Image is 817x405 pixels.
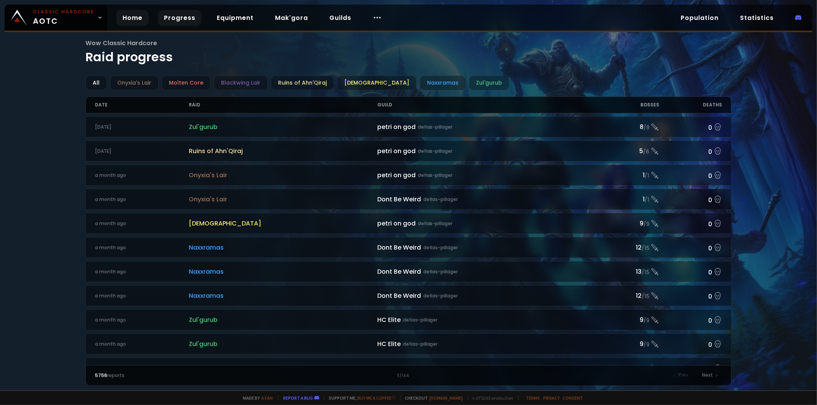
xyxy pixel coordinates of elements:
div: 12 [597,291,660,300]
div: Ruins of Ahn'Qiraj [271,75,334,90]
small: / 9 [643,220,649,228]
div: 0 [659,218,722,229]
div: 0 [659,170,722,181]
div: 0 [659,121,722,132]
a: Terms [526,395,540,401]
small: defias-pillager [403,317,438,323]
small: / 15 [642,293,649,300]
small: defias-pillager [423,196,458,203]
small: defias-pillager [418,172,453,179]
small: / 1 [645,172,649,180]
div: 9 [597,219,660,228]
a: Privacy [544,395,560,401]
a: [DATE]Zul'gurubpetri on goddefias-pillager8/90 [85,116,732,137]
div: Date [95,97,189,113]
a: [DOMAIN_NAME] [430,395,463,401]
div: Molten Core [162,75,211,90]
div: a month ago [95,292,189,299]
div: Zul'gurub [469,75,509,90]
span: 5756 [95,372,107,379]
div: 12 [597,243,660,252]
div: Deaths [659,97,722,113]
a: a month agoNaxxramasDont Be Weirddefias-pillager13/150 [85,261,732,282]
small: / 9 [643,124,649,132]
div: 9 [597,315,660,325]
a: Statistics [734,10,780,26]
small: defias-pillager [423,268,458,275]
div: 0 [659,266,722,277]
div: 0 [659,338,722,349]
div: a month ago [95,196,189,203]
small: / 15 [642,269,649,276]
span: Naxxramas [189,267,377,276]
small: Classic Hardcore [33,8,94,15]
a: a fan [262,395,273,401]
small: defias-pillager [418,220,453,227]
span: Checkout [400,395,463,401]
div: Naxxramas [420,75,466,90]
div: HC Elite [377,363,597,373]
small: / 15 [642,245,649,252]
div: petri on god [377,219,597,228]
div: a month ago [95,244,189,251]
div: 0 [659,242,722,253]
a: a month agoOnyxia's Lairpetri on goddefias-pillager1/10 [85,165,732,186]
span: Onyxia's Lair [189,194,377,204]
div: 1 [597,194,660,204]
div: 13 [597,267,660,276]
a: Consent [563,395,583,401]
a: Report a bug [283,395,313,401]
small: / 1 [645,196,649,204]
div: Dont Be Weird [377,291,597,300]
small: / 144 [399,373,409,379]
a: a month agoZul'gurubHC Elitedefias-pillager9/90 [85,333,732,354]
span: Made by [239,395,273,401]
div: 0 [659,314,722,325]
small: defias-pillager [423,292,458,299]
div: a month ago [95,317,189,323]
div: HC Elite [377,339,597,349]
div: 9 [597,339,660,349]
span: Zul'gurub [189,315,377,325]
div: a month ago [95,341,189,348]
a: [DATE]Ruins of Ahn'Qirajpetri on goddefias-pillager5/60 [85,140,732,162]
a: Classic HardcoreAOTC [5,5,107,31]
span: Wow Classic Hardcore [85,38,732,48]
span: Naxxramas [189,291,377,300]
div: 0 [659,290,722,301]
div: a month ago [95,220,189,227]
span: Zul'gurub [189,122,377,132]
div: 1 [252,372,565,379]
span: Zul'gurub [189,339,377,349]
div: 5 [597,363,660,373]
a: Progress [158,10,201,26]
div: Prev [669,370,693,381]
span: AOTC [33,8,94,27]
a: Population [675,10,725,26]
div: Dont Be Weird [377,267,597,276]
div: 5 [597,146,660,156]
span: Naxxramas [189,243,377,252]
small: defias-pillager [418,148,453,155]
small: defias-pillager [423,244,458,251]
div: petri on god [377,170,597,180]
div: All [85,75,107,90]
div: petri on god [377,122,597,132]
span: Ruins of Ahn'Qiraj [189,363,377,373]
a: Home [116,10,149,26]
div: Next [697,370,722,381]
small: / 9 [643,341,649,349]
div: Raid [189,97,377,113]
div: Bosses [597,97,660,113]
a: a month agoZul'gurubHC Elitedefias-pillager9/90 [85,309,732,330]
div: Blackwing Lair [214,75,268,90]
a: Guilds [323,10,357,26]
small: defias-pillager [418,124,453,131]
div: petri on god [377,146,597,156]
small: defias-pillager [403,341,438,348]
a: a month agoNaxxramasDont Be Weirddefias-pillager12/150 [85,285,732,306]
span: Ruins of Ahn'Qiraj [189,146,377,156]
a: a month ago[DEMOGRAPHIC_DATA]petri on goddefias-pillager9/90 [85,213,732,234]
small: defias-pillager [403,365,438,372]
div: Dont Be Weird [377,243,597,252]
